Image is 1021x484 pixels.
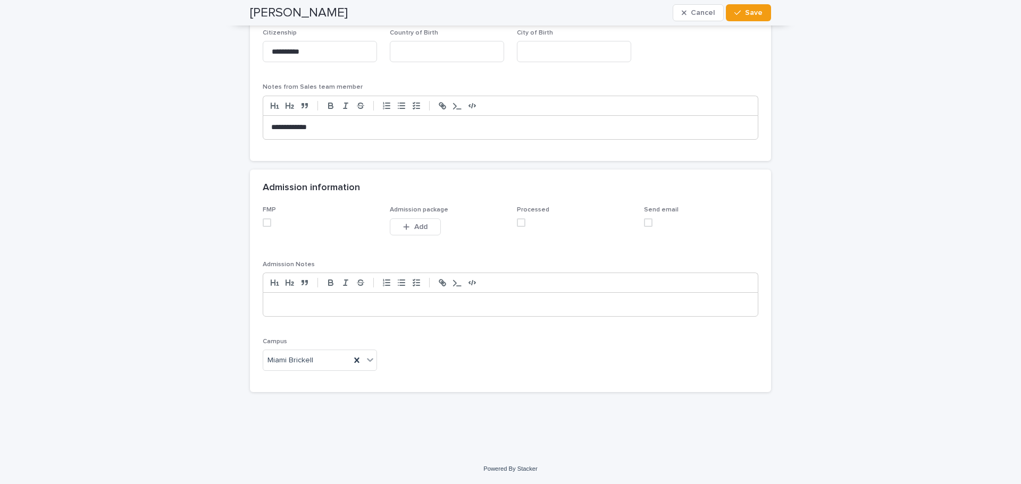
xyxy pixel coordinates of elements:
[644,207,679,213] span: Send email
[390,207,448,213] span: Admission package
[483,465,537,472] a: Powered By Stacker
[250,5,348,21] h2: [PERSON_NAME]
[517,207,549,213] span: Processed
[263,338,287,345] span: Campus
[726,4,771,21] button: Save
[691,9,715,16] span: Cancel
[263,84,363,90] span: Notes from Sales team member
[263,30,297,36] span: Citizenship
[263,182,360,194] h2: Admission information
[517,30,553,36] span: City of Birth
[414,223,428,231] span: Add
[263,261,315,268] span: Admission Notes
[745,9,763,16] span: Save
[390,30,438,36] span: Country of Birth
[267,355,313,366] span: Miami Brickell
[263,207,276,213] span: FMP
[673,4,724,21] button: Cancel
[390,218,441,235] button: Add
